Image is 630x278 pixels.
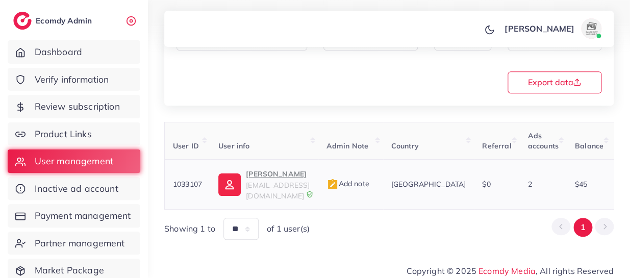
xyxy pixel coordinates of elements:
[35,73,109,86] span: Verify information
[8,68,140,91] a: Verify information
[35,128,92,141] span: Product Links
[551,218,614,237] ul: Pagination
[267,223,310,235] span: of 1 user(s)
[482,141,511,150] span: Referral
[218,141,249,150] span: User info
[35,155,113,168] span: User management
[35,182,118,195] span: Inactive ad account
[246,168,310,180] p: [PERSON_NAME]
[528,180,532,189] span: 2
[8,40,140,64] a: Dashboard
[527,78,581,86] span: Export data
[499,18,606,39] a: [PERSON_NAME]avatar
[581,18,601,39] img: avatar
[8,177,140,200] a: Inactive ad account
[478,266,536,276] a: Ecomdy Media
[391,180,466,189] span: [GEOGRAPHIC_DATA]
[326,179,339,191] img: admin_note.cdd0b510.svg
[35,237,125,250] span: Partner management
[173,141,199,150] span: User ID
[173,180,202,189] span: 1033107
[306,191,313,198] img: 9CAL8B2pu8EFxCJHYAAAAldEVYdGRhdGU6Y3JlYXRlADIwMjItMTItMDlUMDQ6NTg6MzkrMDA6MDBXSlgLAAAAJXRFWHRkYXR...
[35,209,131,222] span: Payment management
[575,141,603,150] span: Balance
[13,12,32,30] img: logo
[36,16,94,26] h2: Ecomdy Admin
[8,95,140,118] a: Review subscription
[407,265,614,277] span: Copyright © 2025
[536,265,614,277] span: , All rights Reserved
[575,180,587,189] span: $45
[35,45,82,59] span: Dashboard
[573,218,592,237] button: Go to page 1
[505,22,574,35] p: [PERSON_NAME]
[8,204,140,228] a: Payment management
[326,179,369,188] span: Add note
[8,149,140,173] a: User management
[8,232,140,255] a: Partner management
[164,223,215,235] span: Showing 1 to
[528,131,559,150] span: Ads accounts
[218,173,241,196] img: ic-user-info.36bf1079.svg
[35,100,120,113] span: Review subscription
[508,71,601,93] button: Export data
[391,141,419,150] span: Country
[482,180,490,189] span: $0
[218,168,310,201] a: [PERSON_NAME][EMAIL_ADDRESS][DOMAIN_NAME]
[246,181,310,200] span: [EMAIL_ADDRESS][DOMAIN_NAME]
[35,264,104,277] span: Market Package
[326,141,369,150] span: Admin Note
[13,12,94,30] a: logoEcomdy Admin
[8,122,140,146] a: Product Links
